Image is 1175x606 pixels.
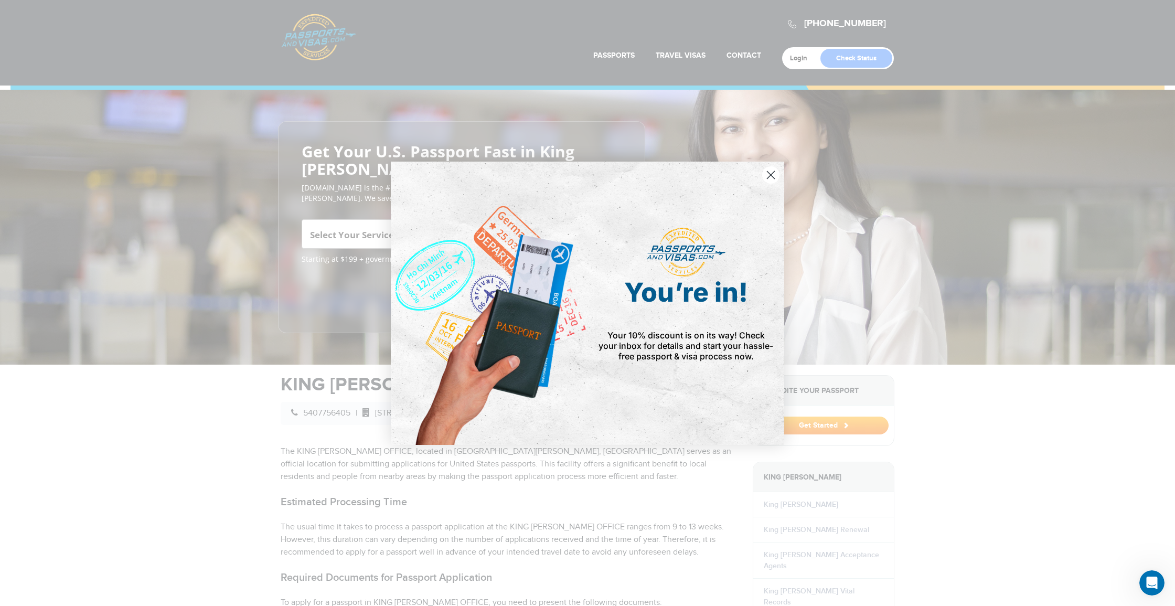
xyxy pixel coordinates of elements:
[599,330,773,362] span: Your 10% discount is on its way! Check your inbox for details and start your hassle-free passport...
[647,228,725,277] img: passports and visas
[1139,570,1165,596] iframe: Intercom live chat
[624,277,748,308] span: You’re in!
[391,162,587,445] img: de9cda0d-0715-46ca-9a25-073762a91ba7.png
[762,166,780,184] button: Close dialog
